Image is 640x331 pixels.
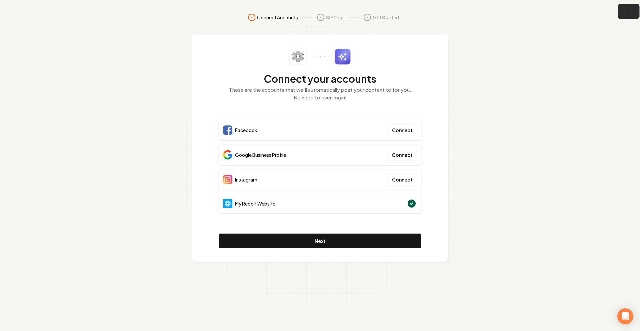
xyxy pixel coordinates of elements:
img: Google [223,150,232,159]
h2: Connect your accounts [219,73,421,85]
span: Connect Accounts [257,14,298,21]
span: Google Business Profile [235,151,286,158]
span: Instagram [235,176,257,183]
button: Next [219,234,421,248]
div: Open Intercom Messenger [617,308,633,324]
img: Instagram [223,175,232,184]
img: sparkles.svg [334,48,351,65]
img: Website [223,199,232,208]
img: connector-dots.svg [312,56,329,57]
button: Connect [388,149,417,161]
button: Connect [388,174,417,186]
button: Connect [388,124,417,136]
p: These are the accounts that we'll automatically post your content to for you. No need to even login! [219,86,421,101]
span: My Rebolt Website [235,200,275,207]
span: Settings [326,14,345,21]
img: Facebook [223,125,232,135]
span: Get Started [373,14,399,21]
span: Facebook [235,127,257,133]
